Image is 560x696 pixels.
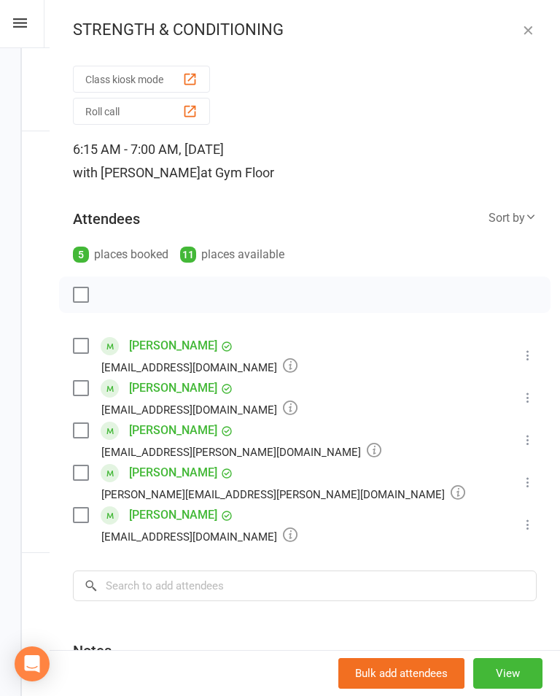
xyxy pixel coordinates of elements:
div: 6:15 AM - 7:00 AM, [DATE] [73,138,537,185]
button: Class kiosk mode [73,66,210,93]
button: Bulk add attendees [338,658,464,689]
div: [EMAIL_ADDRESS][PERSON_NAME][DOMAIN_NAME] [101,442,381,461]
button: Roll call [73,98,210,125]
div: Open Intercom Messenger [15,646,50,681]
a: [PERSON_NAME] [129,503,217,527]
a: [PERSON_NAME] [129,334,217,357]
a: [PERSON_NAME] [129,376,217,400]
div: places available [180,244,284,265]
div: Attendees [73,209,140,229]
div: places booked [73,244,168,265]
button: View [473,658,542,689]
div: [EMAIL_ADDRESS][DOMAIN_NAME] [101,400,297,419]
span: with [PERSON_NAME] [73,165,201,180]
div: [PERSON_NAME][EMAIL_ADDRESS][PERSON_NAME][DOMAIN_NAME] [101,484,465,503]
a: [PERSON_NAME] [129,419,217,442]
input: Search to add attendees [73,571,537,601]
div: [EMAIL_ADDRESS][DOMAIN_NAME] [101,527,297,546]
div: Sort by [489,209,537,228]
div: Notes [73,641,112,661]
a: [PERSON_NAME] [129,461,217,484]
div: STRENGTH & CONDITIONING [50,20,560,39]
div: 11 [180,247,196,263]
div: [EMAIL_ADDRESS][DOMAIN_NAME] [101,357,297,376]
div: 5 [73,247,89,263]
span: at Gym Floor [201,165,274,180]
